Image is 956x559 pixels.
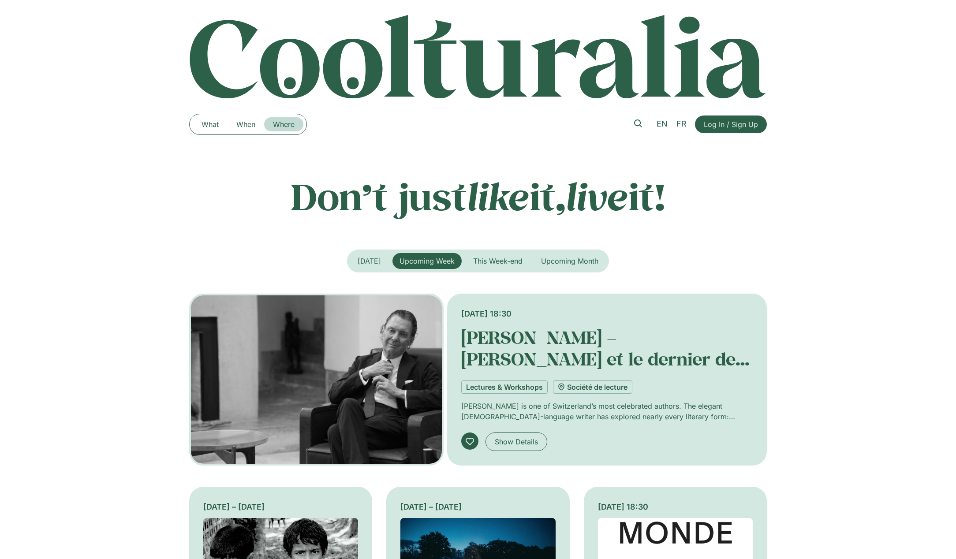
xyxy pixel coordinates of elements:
a: Where [264,117,303,131]
span: EN [657,119,668,128]
a: Log In / Sign Up [695,116,767,133]
span: FR [676,119,687,128]
div: [DATE] 18:30 [461,308,753,320]
a: Société de lecture [553,380,632,394]
em: live [566,171,628,220]
div: [DATE] – [DATE] [400,501,555,513]
div: [DATE] – [DATE] [203,501,358,513]
div: [DATE] 18:30 [598,501,753,513]
em: like [467,171,530,220]
nav: Menu [193,117,303,131]
span: This Week-end [473,257,523,265]
a: [PERSON_NAME] – [PERSON_NAME] et le dernier des [PERSON_NAME] [461,326,750,392]
p: Don’t just it, it! [189,174,767,218]
a: When [228,117,264,131]
span: Log In / Sign Up [704,119,758,130]
span: Upcoming Month [541,257,598,265]
a: FR [672,118,691,130]
a: Lectures & Workshops [461,380,548,394]
p: [PERSON_NAME] is one of Switzerland’s most celebrated authors. The elegant [DEMOGRAPHIC_DATA]-lan... [461,401,753,422]
a: Show Details [485,432,547,451]
span: Show Details [495,436,538,447]
span: [DATE] [358,257,381,265]
a: EN [652,118,672,130]
span: Upcoming Week [400,257,455,265]
a: What [193,117,228,131]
